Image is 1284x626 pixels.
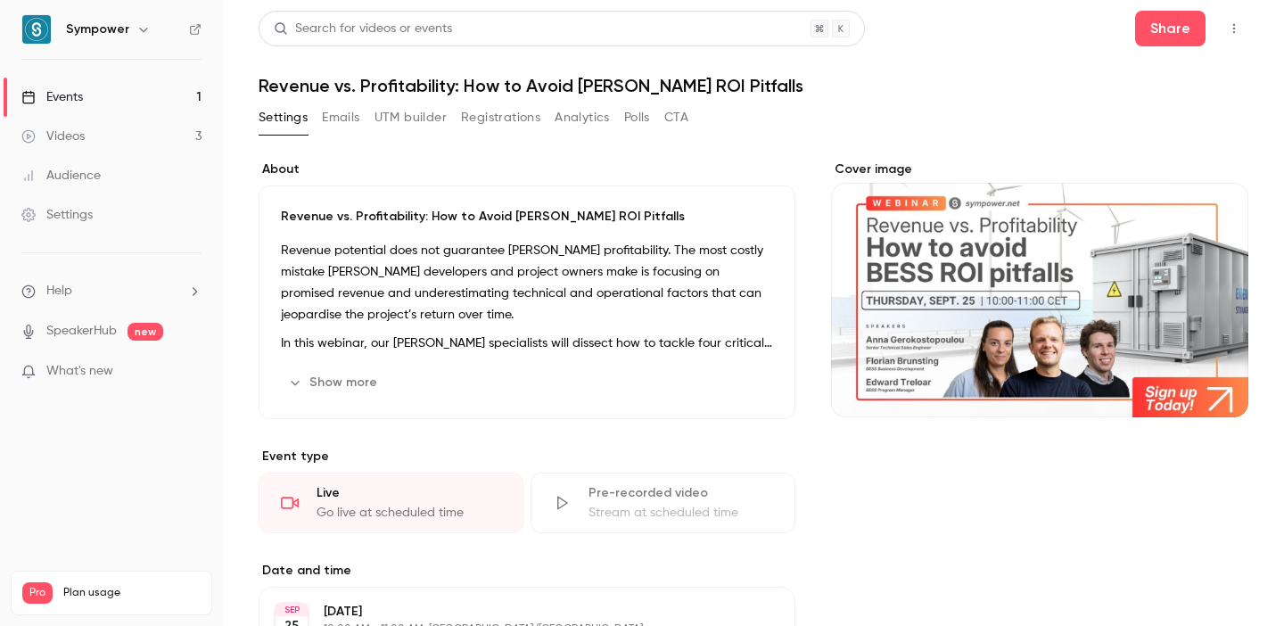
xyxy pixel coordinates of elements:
[128,323,163,341] span: new
[317,484,501,502] div: Live
[21,167,101,185] div: Audience
[259,473,523,533] div: LiveGo live at scheduled time
[831,161,1248,417] section: Cover image
[461,103,540,132] button: Registrations
[180,364,202,380] iframe: Noticeable Trigger
[259,448,795,465] p: Event type
[259,75,1248,96] h1: Revenue vs. Profitability: How to Avoid [PERSON_NAME] ROI Pitfalls
[531,473,795,533] div: Pre-recorded videoStream at scheduled time
[63,586,201,600] span: Plan usage
[281,333,773,354] p: In this webinar, our [PERSON_NAME] specialists will dissect how to tackle four critical risks tha...
[259,161,795,178] label: About
[588,484,773,502] div: Pre-recorded video
[46,282,72,301] span: Help
[259,562,795,580] label: Date and time
[281,368,388,397] button: Show more
[22,15,51,44] img: Sympower
[66,21,129,38] h6: Sympower
[46,362,113,381] span: What's new
[624,103,650,132] button: Polls
[281,208,773,226] p: Revenue vs. Profitability: How to Avoid [PERSON_NAME] ROI Pitfalls
[259,103,308,132] button: Settings
[588,504,773,522] div: Stream at scheduled time
[276,604,308,616] div: SEP
[22,582,53,604] span: Pro
[555,103,610,132] button: Analytics
[831,161,1248,178] label: Cover image
[1135,11,1206,46] button: Share
[322,103,359,132] button: Emails
[374,103,447,132] button: UTM builder
[281,240,773,325] p: Revenue potential does not guarantee [PERSON_NAME] profitability. The most costly mistake [PERSON...
[317,504,501,522] div: Go live at scheduled time
[21,128,85,145] div: Videos
[274,20,452,38] div: Search for videos or events
[46,322,117,341] a: SpeakerHub
[21,206,93,224] div: Settings
[324,603,701,621] p: [DATE]
[21,282,202,301] li: help-dropdown-opener
[21,88,83,106] div: Events
[664,103,688,132] button: CTA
